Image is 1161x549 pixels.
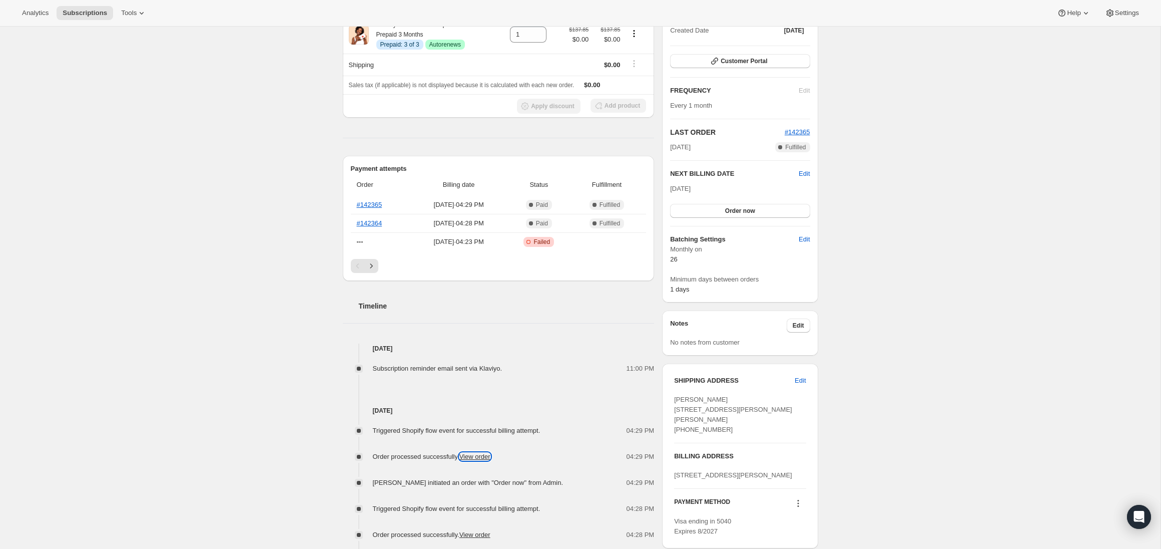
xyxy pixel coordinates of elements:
span: Created Date [670,26,709,36]
button: Shipping actions [626,58,642,69]
h3: PAYMENT METHOD [674,498,730,511]
h2: Payment attempts [351,164,647,174]
button: Analytics [16,6,55,20]
span: Customer Portal [721,57,767,65]
span: 11:00 PM [627,364,655,374]
h3: SHIPPING ADDRESS [674,376,795,386]
button: Subscriptions [57,6,113,20]
button: Customer Portal [670,54,810,68]
div: Open Intercom Messenger [1127,505,1151,529]
h4: [DATE] [343,344,655,354]
small: Prepaid 3 Months [376,31,423,38]
span: Failed [533,238,550,246]
button: [DATE] [778,24,810,38]
a: View order [459,453,490,460]
span: Edit [799,234,810,244]
button: Edit [789,373,812,389]
span: 04:29 PM [627,426,655,436]
span: Minimum days between orders [670,274,810,285]
span: Fulfilled [600,201,620,209]
h2: LAST ORDER [670,127,785,137]
span: Fulfilled [600,219,620,227]
button: #142365 [785,127,810,137]
h3: Notes [670,319,787,333]
button: Order now [670,204,810,218]
h4: [DATE] [343,406,655,416]
span: [PERSON_NAME] [STREET_ADDRESS][PERSON_NAME][PERSON_NAME] [PHONE_NUMBER] [674,396,792,433]
span: [DATE] · 04:28 PM [413,218,504,228]
h2: Timeline [359,301,655,311]
button: Product actions [626,28,642,39]
th: Order [351,174,410,196]
span: Edit [795,376,806,386]
span: 1 days [670,286,689,293]
span: Monthly on [670,244,810,254]
button: Edit [793,231,816,247]
h2: FREQUENCY [670,86,799,96]
span: Edit [793,322,804,330]
span: Autorenews [429,41,461,49]
a: #142365 [785,128,810,136]
span: Visa ending in 5040 Expires 8/2027 [674,517,731,535]
span: 04:28 PM [627,530,655,540]
span: Sales tax (if applicable) is not displayed because it is calculated with each new order. [349,82,574,89]
small: $137.85 [601,27,620,33]
span: Triggered Shopify flow event for successful billing attempt. [373,427,540,434]
span: $0.00 [595,35,620,45]
span: Triggered Shopify flow event for successful billing attempt. [373,505,540,512]
span: 04:29 PM [627,452,655,462]
span: --- [357,238,363,245]
span: $0.00 [584,81,601,89]
th: Shipping [343,54,497,76]
span: Fulfilled [785,143,806,151]
span: Order processed successfully. [373,531,490,538]
span: [DATE] [670,142,691,152]
span: Settings [1115,9,1139,17]
span: Paid [536,219,548,227]
h2: NEXT BILLING DATE [670,169,799,179]
span: $0.00 [604,61,621,69]
button: Next [364,259,378,273]
span: Analytics [22,9,49,17]
a: View order [459,531,490,538]
span: 26 [670,255,677,263]
button: Edit [799,169,810,179]
span: [PERSON_NAME] initiated an order with "Order now" from Admin. [373,479,563,486]
span: [STREET_ADDRESS][PERSON_NAME] [674,471,792,479]
span: 04:29 PM [627,478,655,488]
span: Subscription reminder email sent via Klaviyo. [373,365,502,372]
button: Tools [115,6,153,20]
span: Paid [536,201,548,209]
span: $0.00 [569,35,589,45]
nav: Pagination [351,259,647,273]
span: Billing date [413,180,504,190]
span: [DATE] [670,185,691,192]
span: No notes from customer [670,339,740,346]
button: Edit [787,319,810,333]
span: [DATE] · 04:23 PM [413,237,504,247]
span: Order now [725,207,755,215]
span: [DATE] [784,27,804,35]
button: Help [1051,6,1096,20]
span: Fulfillment [573,180,640,190]
span: Order processed successfully. [373,453,490,460]
span: Tools [121,9,137,17]
span: [DATE] · 04:29 PM [413,200,504,210]
span: Prepaid: 3 of 3 [380,41,419,49]
span: Every 1 month [670,102,712,109]
small: $137.85 [569,27,589,33]
div: Beauty Heroes Subscription [369,20,465,50]
span: 04:28 PM [627,504,655,514]
h6: Batching Settings [670,234,799,244]
button: Settings [1099,6,1145,20]
h3: BILLING ADDRESS [674,451,806,461]
span: Help [1067,9,1080,17]
span: Status [510,180,567,190]
span: Subscriptions [63,9,107,17]
a: #142365 [357,201,382,208]
a: #142364 [357,219,382,227]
